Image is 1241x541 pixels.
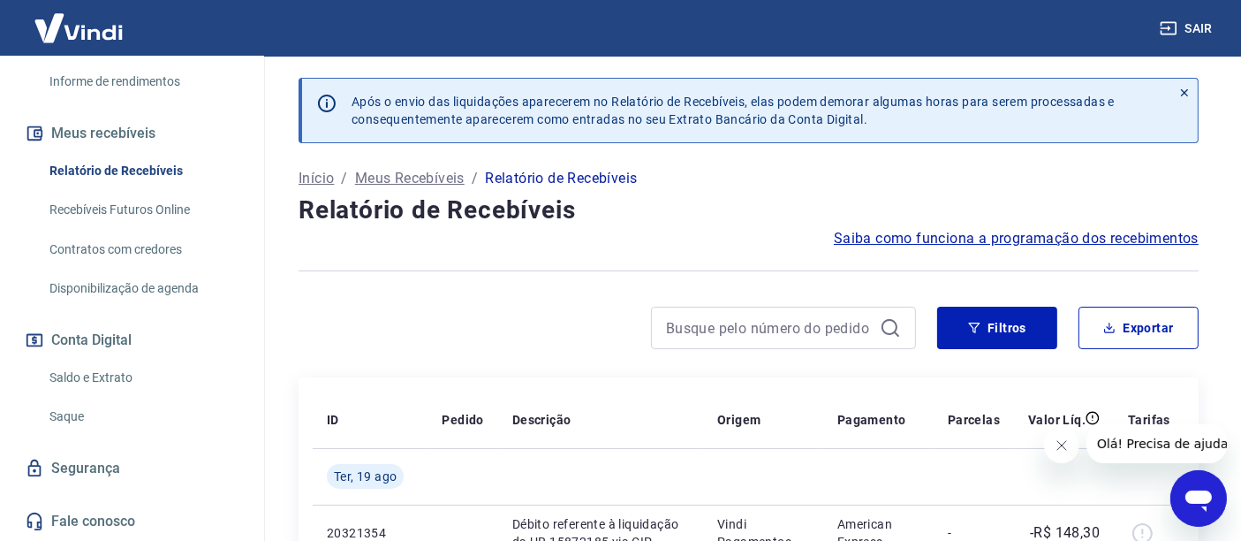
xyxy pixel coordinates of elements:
[334,468,397,485] span: Ter, 19 ago
[11,12,148,27] span: Olá! Precisa de ajuda?
[21,449,243,488] a: Segurança
[1128,411,1170,429] p: Tarifas
[341,168,347,189] p: /
[837,411,906,429] p: Pagamento
[1078,307,1199,349] button: Exportar
[42,232,243,268] a: Contratos com credores
[42,153,243,189] a: Relatório de Recebíveis
[352,93,1115,128] p: Após o envio das liquidações aparecerem no Relatório de Recebíveis, elas podem demorar algumas ho...
[485,168,637,189] p: Relatório de Recebíveis
[42,270,243,307] a: Disponibilização de agenda
[1028,411,1086,429] p: Valor Líq.
[299,168,334,189] a: Início
[42,192,243,228] a: Recebíveis Futuros Online
[21,502,243,541] a: Fale conosco
[21,321,243,360] button: Conta Digital
[1086,424,1227,463] iframe: Mensagem da empresa
[299,193,1199,228] h4: Relatório de Recebíveis
[1156,12,1220,45] button: Sair
[42,360,243,396] a: Saldo e Extrato
[937,307,1057,349] button: Filtros
[355,168,465,189] a: Meus Recebíveis
[512,411,571,429] p: Descrição
[1170,470,1227,527] iframe: Botão para abrir a janela de mensagens
[666,315,873,341] input: Busque pelo número do pedido
[442,411,483,429] p: Pedido
[21,1,136,55] img: Vindi
[42,64,243,100] a: Informe de rendimentos
[21,114,243,153] button: Meus recebíveis
[834,228,1199,249] a: Saiba como funciona a programação dos recebimentos
[948,411,1000,429] p: Parcelas
[717,411,760,429] p: Origem
[42,399,243,435] a: Saque
[472,168,478,189] p: /
[1044,428,1079,463] iframe: Fechar mensagem
[327,411,339,429] p: ID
